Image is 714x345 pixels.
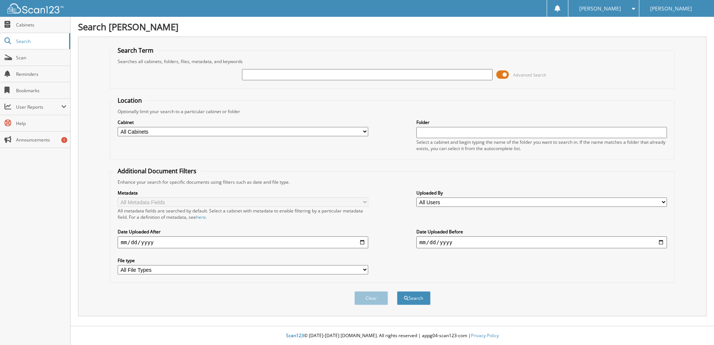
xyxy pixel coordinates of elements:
input: start [118,236,368,248]
label: Uploaded By [416,190,667,196]
input: end [416,236,667,248]
div: 1 [61,137,67,143]
button: Search [397,291,431,305]
label: Date Uploaded Before [416,229,667,235]
span: Help [16,120,66,127]
legend: Search Term [114,46,157,55]
img: scan123-logo-white.svg [7,3,63,13]
button: Clear [354,291,388,305]
div: Enhance your search for specific documents using filters such as date and file type. [114,179,671,185]
a: here [196,214,206,220]
label: Metadata [118,190,368,196]
div: All metadata fields are searched by default. Select a cabinet with metadata to enable filtering b... [118,208,368,220]
label: Cabinet [118,119,368,125]
a: Privacy Policy [471,332,499,339]
span: Bookmarks [16,87,66,94]
div: © [DATE]-[DATE] [DOMAIN_NAME]. All rights reserved | appg04-scan123-com | [71,327,714,345]
div: Select a cabinet and begin typing the name of the folder you want to search in. If the name match... [416,139,667,152]
div: Searches all cabinets, folders, files, metadata, and keywords [114,58,671,65]
h1: Search [PERSON_NAME] [78,21,707,33]
span: Cabinets [16,22,66,28]
span: Announcements [16,137,66,143]
span: [PERSON_NAME] [650,6,692,11]
span: Scan123 [286,332,304,339]
span: Scan [16,55,66,61]
span: Advanced Search [513,72,546,78]
span: User Reports [16,104,61,110]
label: Date Uploaded After [118,229,368,235]
div: Optionally limit your search to a particular cabinet or folder [114,108,671,115]
legend: Location [114,96,146,105]
span: [PERSON_NAME] [579,6,621,11]
span: Reminders [16,71,66,77]
legend: Additional Document Filters [114,167,200,175]
label: File type [118,257,368,264]
span: Search [16,38,65,44]
label: Folder [416,119,667,125]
